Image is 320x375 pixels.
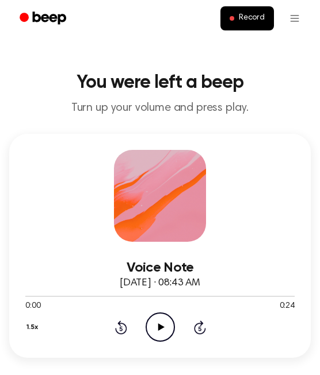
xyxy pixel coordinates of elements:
h3: Voice Note [25,260,295,276]
p: Turn up your volume and press play. [9,101,311,115]
span: [DATE] · 08:43 AM [120,278,200,288]
button: Record [220,6,274,30]
a: Beep [12,7,77,30]
span: 0:00 [25,300,40,312]
span: Record [239,13,265,24]
button: Open menu [281,5,308,32]
h1: You were left a beep [9,74,311,92]
span: 0:24 [280,300,295,312]
button: 1.5x [25,318,42,337]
